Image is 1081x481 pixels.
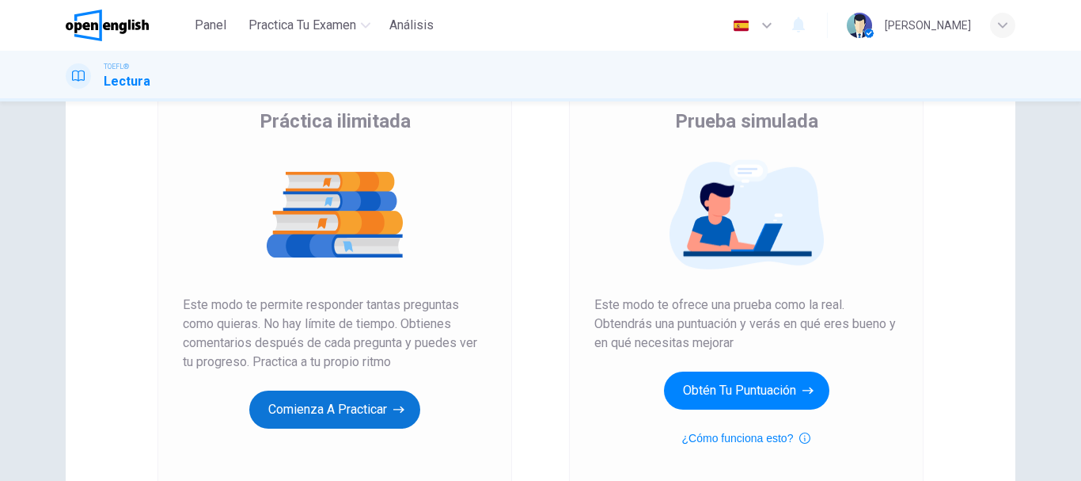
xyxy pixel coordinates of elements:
img: Profile picture [847,13,872,38]
span: Prueba simulada [675,109,818,134]
button: Obtén tu puntuación [664,372,829,410]
span: Análisis [389,16,434,35]
span: Panel [195,16,226,35]
button: Análisis [383,11,440,40]
span: Práctica ilimitada [260,109,411,134]
span: Este modo te ofrece una prueba como la real. Obtendrás una puntuación y verás en qué eres bueno y... [594,296,898,353]
img: es [731,20,751,32]
a: OpenEnglish logo [66,10,185,41]
button: Practica tu examen [242,11,377,40]
span: Practica tu examen [248,16,356,35]
h1: Lectura [104,72,150,91]
div: [PERSON_NAME] [885,16,971,35]
button: ¿Cómo funciona esto? [682,429,811,448]
button: Panel [185,11,236,40]
img: OpenEnglish logo [66,10,149,41]
span: TOEFL® [104,61,129,72]
span: Este modo te permite responder tantas preguntas como quieras. No hay límite de tiempo. Obtienes c... [183,296,487,372]
button: Comienza a practicar [249,391,420,429]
